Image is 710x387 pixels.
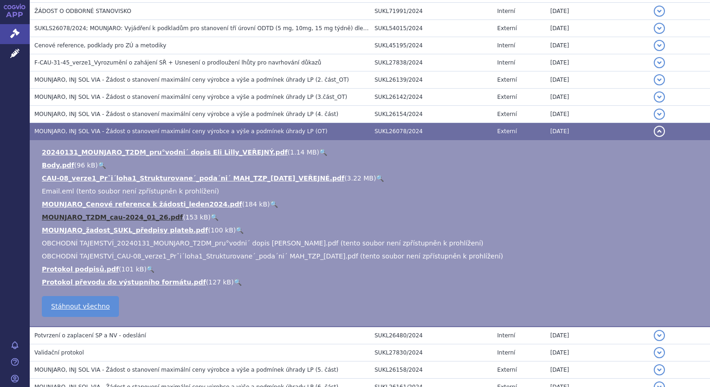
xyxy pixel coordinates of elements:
[654,126,665,137] button: detail
[654,109,665,120] button: detail
[42,200,242,208] a: MOUNJARO_Cenové reference k žádosti_leden2024.pdf
[185,213,208,221] span: 153 kB
[370,344,493,361] td: SUKL27830/2024
[497,332,515,339] span: Interní
[497,25,517,32] span: Externí
[654,23,665,34] button: detail
[546,37,649,54] td: [DATE]
[210,213,218,221] a: 🔍
[497,8,515,14] span: Interní
[370,123,493,140] td: SUKL26078/2024
[497,42,515,49] span: Interní
[34,349,84,356] span: Validační protokol
[370,37,493,54] td: SUKL45195/2024
[34,111,338,117] span: MOUNJARO, INJ SOL VIA - Žádost o stanovení maximální ceny výrobce a výše a podmínek úhrady LP (4....
[34,8,131,14] span: ŽÁDOST O ODBORNÉ STANOVISKO
[370,3,493,20] td: SUKL71991/2024
[42,174,344,182] a: CAU-08_verze1_Prˇi´loha1_Strukturovane´_poda´ni´ MAH_TZP_[DATE]_VEŘEJNÉ.pdf
[42,264,701,274] li: ( )
[546,71,649,89] td: [DATE]
[42,277,701,287] li: ( )
[42,226,701,235] li: ( )
[370,71,493,89] td: SUKL26139/2024
[42,252,503,260] span: OBCHODNÍ TAJEMSTVÍ_CAU-08_verze1_Prˇi´loha1_Strukturovane´_poda´ni´ MAH_TZP_[DATE].pdf (tento sou...
[42,200,701,209] li: ( )
[370,327,493,344] td: SUKL26480/2024
[42,213,701,222] li: ( )
[34,128,328,135] span: MOUNJARO, INJ SOL VIA - Žádost o stanovení maximální ceny výrobce a výše a podmínek úhrady LP (OT)
[497,111,517,117] span: Externí
[654,57,665,68] button: detail
[34,367,338,373] span: MOUNJARO, INJ SOL VIA - Žádost o stanovení maximální ceny výrobce a výše a podmínek úhrady LP (5....
[210,226,233,234] span: 100 kB
[370,54,493,71] td: SUKL27838/2024
[654,6,665,17] button: detail
[370,20,493,37] td: SUKL54015/2024
[497,349,515,356] span: Interní
[497,94,517,100] span: Externí
[77,161,95,169] span: 96 kB
[42,278,206,286] a: Protokol převodu do výstupního formátu.pdf
[42,226,208,234] a: MOUNJARO_žadost_SUKL_předpisy plateb.pdf
[654,91,665,103] button: detail
[370,106,493,123] td: SUKL26154/2024
[121,265,144,273] span: 101 kB
[42,174,701,183] li: ( )
[290,148,316,156] span: 1.14 MB
[42,187,219,195] span: Email.eml (tento soubor není zpřístupněn k prohlížení)
[236,226,243,234] a: 🔍
[42,161,74,169] a: Body.pdf
[654,74,665,85] button: detail
[370,89,493,106] td: SUKL26142/2024
[654,330,665,341] button: detail
[370,361,493,379] td: SUKL26158/2024
[546,20,649,37] td: [DATE]
[497,77,517,83] span: Externí
[34,25,376,32] span: SUKLS26078/2024; MOUNJARO: Vyjádření k podkladům pro stanovení tří úrovní ODTD (5 mg, 10mg, 15 mg...
[209,278,231,286] span: 127 kB
[347,174,374,182] span: 3.22 MB
[98,161,106,169] a: 🔍
[34,42,166,49] span: Cenové reference, podklady pro ZÚ a metodiky
[42,296,119,317] a: Stáhnout všechno
[319,148,327,156] a: 🔍
[546,3,649,20] td: [DATE]
[42,148,701,157] li: ( )
[546,89,649,106] td: [DATE]
[34,332,146,339] span: Potvrzení o zaplacení SP a NV - odeslání
[42,239,483,247] span: OBCHODNÍ TAJEMSTVÍ_20240131_MOUNJARO_T2DM_pru°vodni´ dopis [PERSON_NAME].pdf (tento soubor není z...
[654,364,665,375] button: detail
[546,344,649,361] td: [DATE]
[42,161,701,170] li: ( )
[34,59,321,66] span: F-CAU-31-45_verze1_Vyrozumění o zahájení SŘ + Usnesení o prodloužení lhůty pro navrhování důkazů
[34,77,349,83] span: MOUNJARO, INJ SOL VIA - Žádost o stanovení maximální ceny výrobce a výše a podmínek úhrady LP (2....
[546,54,649,71] td: [DATE]
[146,265,154,273] a: 🔍
[376,174,384,182] a: 🔍
[234,278,242,286] a: 🔍
[497,59,515,66] span: Interní
[34,94,347,100] span: MOUNJARO, INJ SOL VIA - Žádost o stanovení maximální ceny výrobce a výše a podmínek úhrady LP (3....
[654,347,665,358] button: detail
[546,106,649,123] td: [DATE]
[42,213,183,221] a: MOUNJARO_T2DM_cau-2024_01_26.pdf
[270,200,278,208] a: 🔍
[244,200,267,208] span: 184 kB
[497,128,517,135] span: Externí
[42,265,119,273] a: Protokol podpisů.pdf
[546,361,649,379] td: [DATE]
[497,367,517,373] span: Externí
[546,123,649,140] td: [DATE]
[654,40,665,51] button: detail
[42,148,288,156] a: 20240131_MOUNJARO_T2DM_pru°vodni´ dopis Eli Lilly_VEŘEJNÝ.pdf
[546,327,649,344] td: [DATE]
